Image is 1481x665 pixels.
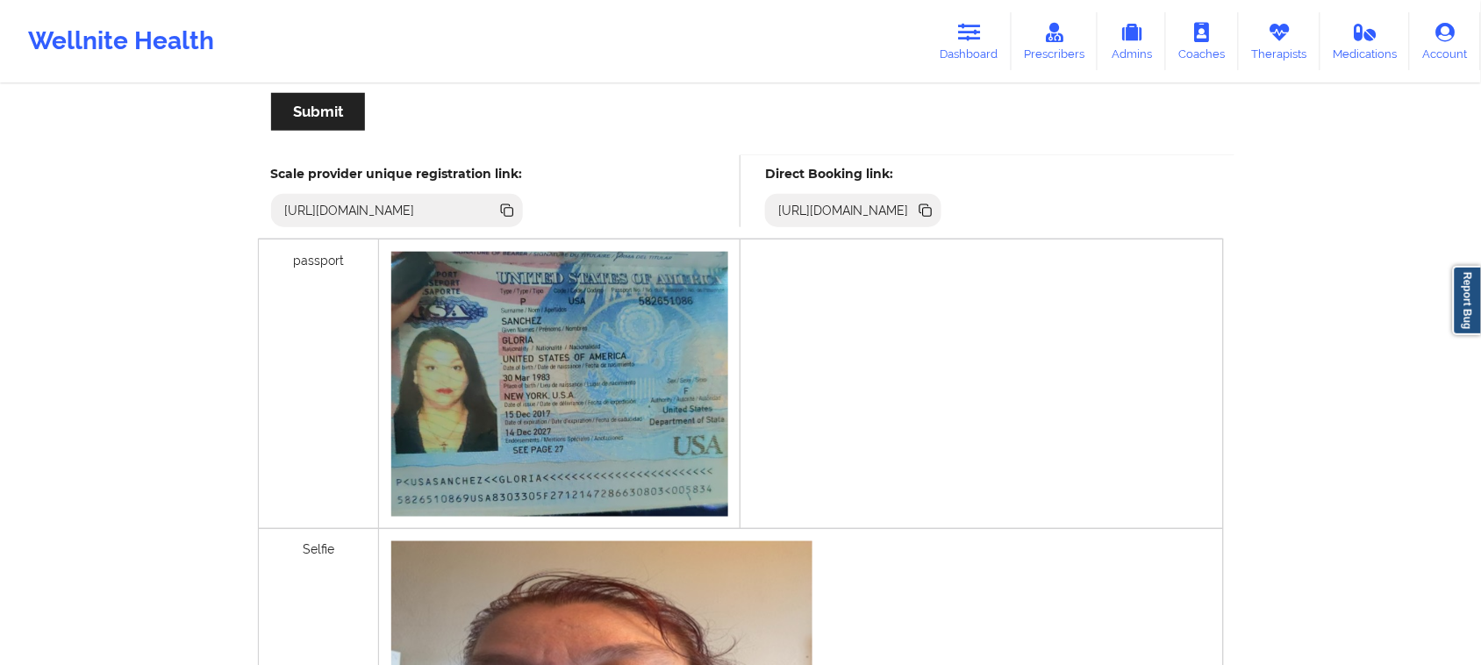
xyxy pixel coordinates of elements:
[1410,12,1481,70] a: Account
[259,240,379,529] div: passport
[391,252,728,517] img: 254cc00b-8902-460f-9d21-2da08a475f3cpassport_picture.jpg
[765,166,941,182] h5: Direct Booking link:
[1166,12,1239,70] a: Coaches
[1098,12,1166,70] a: Admins
[1453,266,1481,335] a: Report Bug
[271,93,365,131] button: Submit
[1012,12,1098,70] a: Prescribers
[927,12,1012,70] a: Dashboard
[771,202,916,219] div: [URL][DOMAIN_NAME]
[271,166,523,182] h5: Scale provider unique registration link:
[277,202,422,219] div: [URL][DOMAIN_NAME]
[1239,12,1320,70] a: Therapists
[1320,12,1411,70] a: Medications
